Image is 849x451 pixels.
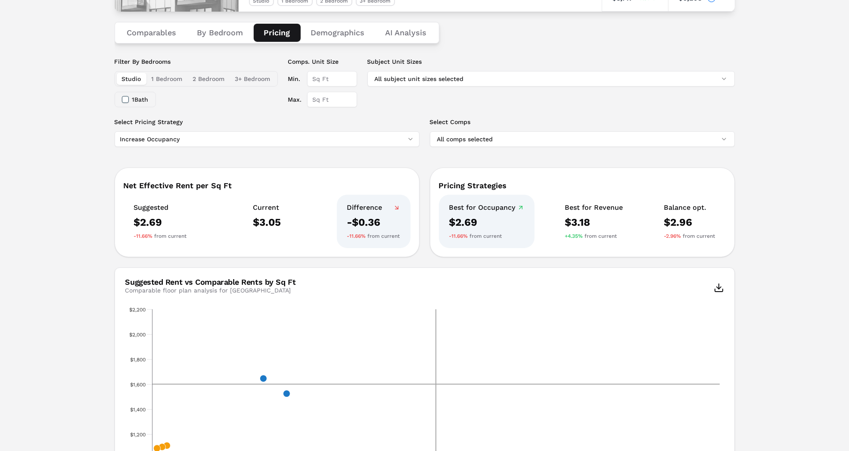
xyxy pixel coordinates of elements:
[115,118,420,126] label: Select Pricing Strategy
[347,215,400,229] div: -$0.36
[125,278,296,286] div: Suggested Rent vs Comparable Rents by Sq Ft
[347,203,400,212] div: Difference
[130,432,146,438] text: $1,200
[565,233,583,239] span: +4.35%
[129,332,146,338] text: $2,000
[664,215,715,229] div: $2.96
[230,73,276,85] button: 3+ Bedroom
[347,233,366,239] span: -11.66%
[117,24,187,42] button: Comparables
[367,71,735,87] button: All subject unit sizes selected
[307,92,357,107] input: Sq Ft
[449,233,468,239] span: -11.66%
[426,367,459,373] button: Show Kingston
[117,73,146,85] button: Studio
[565,215,623,229] div: $3.18
[188,73,230,85] button: 2 Bedroom
[565,203,623,212] div: Best for Revenue
[115,57,278,66] label: Filter By Bedrooms
[129,307,146,313] text: $2,200
[439,182,726,190] div: Pricing Strategies
[254,24,301,42] button: Pricing
[565,233,623,239] div: from current
[125,286,296,295] div: Comparable floor plan analysis for [GEOGRAPHIC_DATA]
[134,233,187,239] div: from current
[449,203,524,212] div: Best for Occupancy
[130,382,146,388] text: $1,600
[430,118,735,126] label: Select Comps
[130,357,146,363] text: $1,800
[253,215,281,229] div: $3.05
[130,407,146,413] text: $1,400
[664,233,681,239] span: -2.96%
[283,390,290,397] path: x, 506, 1,532.29. Comps.
[124,182,411,190] div: Net Effective Rent per Sq Ft
[253,203,281,212] div: Current
[146,73,188,85] button: 1 Bedroom
[187,24,254,42] button: By Bedroom
[664,203,715,212] div: Balance opt.
[375,24,437,42] button: AI Analysis
[288,71,302,87] label: Min.
[134,203,187,212] div: Suggested
[132,96,149,103] label: 1 Bath
[288,57,357,66] label: Comps. Unit Size
[307,71,357,87] input: Sq Ft
[163,442,170,449] path: x, 412, 1,108.28. Kingston.
[134,233,153,239] span: -11.66%
[664,233,715,239] div: from current
[301,24,375,42] button: Demographics
[449,233,524,239] div: from current
[367,57,735,66] label: Subject Unit Sizes
[347,233,400,239] div: from current
[390,367,418,373] button: Show Comps
[134,215,187,229] div: $2.69
[159,444,165,451] path: x, 408, 1,097.52. Kingston.
[430,131,735,147] button: All comps selected
[288,92,302,107] label: Max.
[260,375,267,382] path: x, 490, 1,650. Comps.
[449,215,524,229] div: $2.69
